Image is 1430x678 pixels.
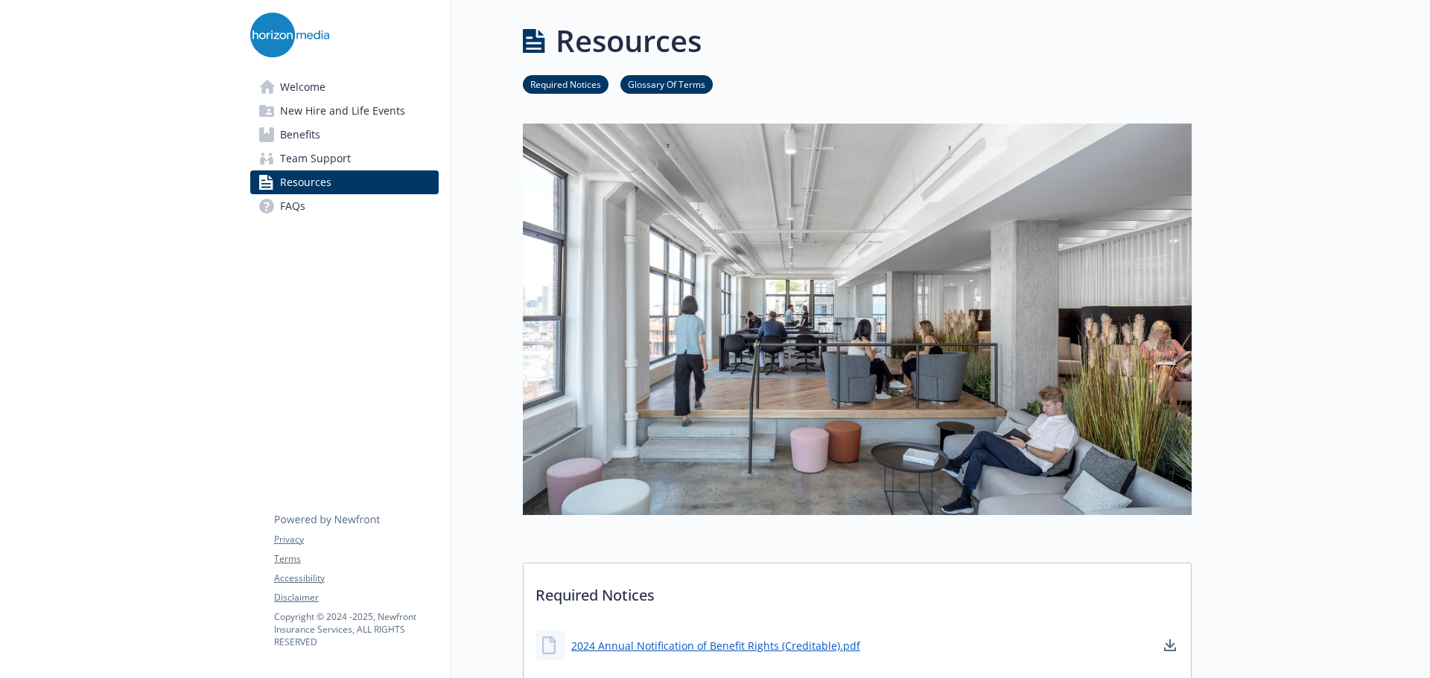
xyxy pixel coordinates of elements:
[250,147,439,170] a: Team Support
[280,194,305,218] span: FAQs
[250,194,439,218] a: FAQs
[280,99,405,123] span: New Hire and Life Events
[556,19,702,63] h1: Resources
[250,170,439,194] a: Resources
[274,591,438,604] a: Disclaimer
[250,75,439,99] a: Welcome
[280,147,351,170] span: Team Support
[280,75,325,99] span: Welcome
[523,77,608,91] a: Required Notices
[274,572,438,585] a: Accessibility
[274,552,438,566] a: Terms
[274,610,438,648] p: Copyright © 2024 - 2025 , Newfront Insurance Services, ALL RIGHTS RESERVED
[523,124,1192,515] img: resources page banner
[1161,636,1179,654] a: download document
[280,170,331,194] span: Resources
[280,123,320,147] span: Benefits
[274,533,438,546] a: Privacy
[250,99,439,123] a: New Hire and Life Events
[524,563,1191,618] p: Required Notices
[571,638,860,653] a: 2024 Annual Notification of Benefit Rights (Creditable).pdf
[620,77,713,91] a: Glossary Of Terms
[250,123,439,147] a: Benefits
